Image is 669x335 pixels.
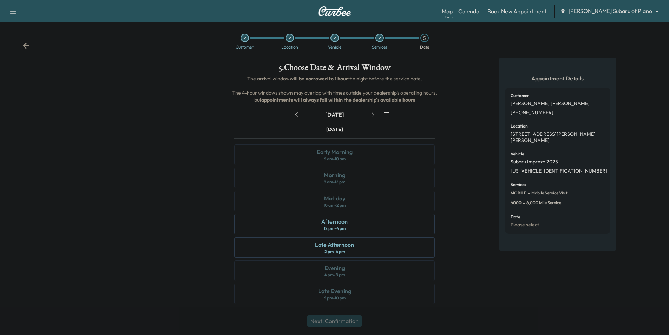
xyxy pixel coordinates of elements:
[511,94,529,98] h6: Customer
[236,45,254,49] div: Customer
[290,76,348,82] b: will be narrowed to 1 hour
[328,45,341,49] div: Vehicle
[525,200,561,206] span: 6,000 mile Service
[442,7,453,15] a: MapBeta
[569,7,652,15] span: [PERSON_NAME] Subaru of Plano
[511,200,522,206] span: 6000
[511,159,558,165] p: Subaru Impreza 2025
[511,110,553,116] p: [PHONE_NUMBER]
[281,45,298,49] div: Location
[487,7,547,15] a: Book New Appointment
[511,101,590,107] p: [PERSON_NAME] [PERSON_NAME]
[420,45,429,49] div: Date
[420,34,429,42] div: 5
[511,190,526,196] span: MOBILE
[530,190,568,196] span: Mobile Service Visit
[22,42,29,49] div: Back
[321,217,348,226] div: Afternoon
[261,97,415,103] b: appointments will always fall within the dealership's available hours
[526,189,530,197] span: -
[325,111,344,118] div: [DATE]
[372,45,387,49] div: Services
[511,222,539,228] p: Please select
[324,226,346,231] div: 12 pm - 4 pm
[511,124,528,128] h6: Location
[229,63,440,75] h1: 5 . Choose Date & Arrival Window
[511,168,607,174] p: [US_VEHICLE_IDENTIFICATION_NUMBER]
[318,6,352,16] img: Curbee Logo
[511,182,526,187] h6: Services
[511,215,520,219] h6: Date
[511,152,524,156] h6: Vehicle
[232,76,438,103] span: The arrival window the night before the service date. The 4-hour windows shown may overlap with t...
[458,7,482,15] a: Calendar
[324,249,345,255] div: 2 pm - 6 pm
[511,131,605,143] p: [STREET_ADDRESS][PERSON_NAME][PERSON_NAME]
[445,14,453,20] div: Beta
[315,240,354,249] div: Late Afternoon
[326,126,343,133] div: [DATE]
[522,199,525,206] span: -
[505,75,610,82] h5: Appointment Details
